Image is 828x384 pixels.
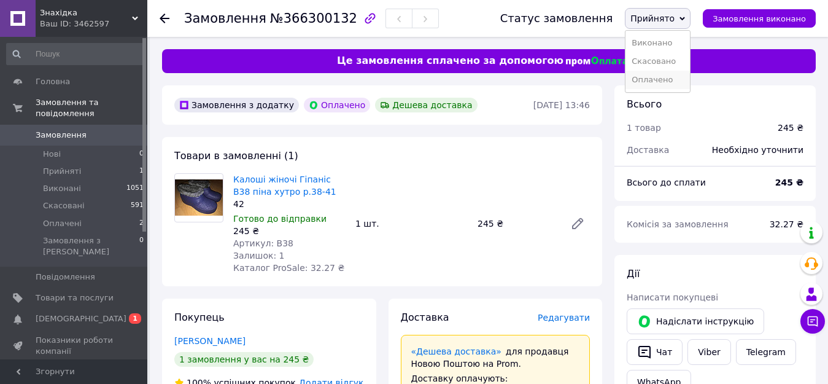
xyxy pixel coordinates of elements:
[270,11,357,26] span: №366300132
[43,149,61,160] span: Нові
[233,214,327,224] span: Готово до відправки
[627,178,706,187] span: Всього до сплати
[36,130,87,141] span: Замовлення
[175,179,223,216] img: Калоші жіночі Гіпаніс В38 піна хутро р.38-41
[233,238,293,248] span: Артикул: В38
[778,122,803,134] div: 245 ₴
[126,183,144,194] span: 1051
[627,268,640,280] span: Дії
[800,309,825,334] button: Чат з покупцем
[775,178,803,187] b: 245 ₴
[337,54,563,68] span: Це замовлення сплачено за допомогою
[687,339,730,365] a: Viber
[533,100,590,110] time: [DATE] 13:46
[375,98,477,112] div: Дешева доставка
[36,76,70,87] span: Головна
[500,12,613,25] div: Статус замовлення
[736,339,796,365] a: Telegram
[139,166,144,177] span: 1
[129,313,141,324] span: 1
[538,313,590,323] span: Редагувати
[770,219,803,229] span: 32.27 ₴
[411,347,501,356] a: «Дешева доставка»
[627,308,764,334] button: Надіслати інструкцію
[139,218,144,229] span: 2
[174,150,298,162] span: Товари в замовленні (1)
[40,18,147,29] div: Ваш ID: 3462597
[233,198,346,210] div: 42
[401,312,449,323] span: Доставка
[233,174,336,197] a: Калоші жіночі Гіпаніс В38 піна хутро р.38-41
[43,183,81,194] span: Виконані
[6,43,145,65] input: Пошук
[36,272,95,283] span: Повідомлення
[233,263,344,273] span: Каталог ProSale: 32.27 ₴
[40,7,132,18] span: Знахідка
[630,14,675,23] span: Прийнято
[43,235,139,257] span: Замовлення з [PERSON_NAME]
[184,11,266,26] span: Замовлення
[36,97,147,119] span: Замовлення та повідомлення
[43,218,82,229] span: Оплачені
[43,166,81,177] span: Прийняті
[304,98,370,112] div: Оплачено
[627,123,661,133] span: 1 товар
[36,292,114,304] span: Товари та послуги
[627,219,729,229] span: Комісія за замовлення
[705,136,811,163] div: Необхідно уточнити
[473,215,560,232] div: 245 ₴
[411,345,580,370] div: для продавця Новою Поштою на Prom.
[625,52,690,71] li: Скасовано
[139,235,144,257] span: 0
[174,336,246,346] a: [PERSON_NAME]
[627,145,669,155] span: Доставка
[131,200,144,211] span: 591
[625,34,690,52] li: Виконано
[43,200,85,211] span: Скасовані
[627,98,662,110] span: Всього
[160,12,169,25] div: Повернутися назад
[233,225,346,237] div: 245 ₴
[627,292,718,302] span: Написати покупцеві
[139,149,144,160] span: 0
[625,71,690,89] li: Оплачено
[703,9,816,28] button: Замовлення виконано
[233,251,285,261] span: Залишок: 1
[627,339,683,365] button: Чат
[36,335,114,357] span: Показники роботи компанії
[350,215,473,232] div: 1 шт.
[713,14,806,23] span: Замовлення виконано
[36,313,126,324] span: [DEMOGRAPHIC_DATA]
[565,211,590,236] a: Редагувати
[174,98,299,112] div: Замовлення з додатку
[174,352,314,367] div: 1 замовлення у вас на 245 ₴
[174,312,225,323] span: Покупець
